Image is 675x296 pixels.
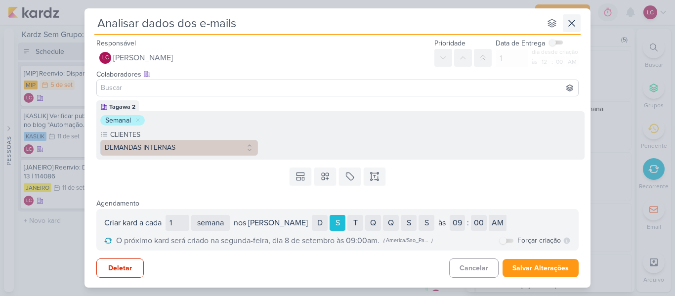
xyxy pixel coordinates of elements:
div: Tagawa 2 [109,102,135,111]
div: Domingo [312,215,328,231]
div: Terça-feira [347,215,363,231]
div: Sexta-feira [401,215,417,231]
div: Sábado [419,215,434,231]
div: Laís Costa [99,52,111,64]
label: Agendamento [96,199,139,208]
div: às [438,217,446,229]
div: ) [431,237,433,245]
label: Forçar criação [517,235,561,246]
label: CLIENTES [109,129,258,140]
button: Deletar [96,258,144,278]
div: Quarta-feira [365,215,381,231]
button: Salvar Alterações [503,259,579,277]
label: Responsável [96,39,136,47]
label: Data de Entrega [496,38,545,48]
label: Prioridade [434,39,465,47]
div: ( [383,237,385,245]
div: às [532,57,539,66]
button: LC [PERSON_NAME] [96,49,430,67]
button: DEMANDAS INTERNAS [100,140,258,156]
span: [PERSON_NAME] [113,52,173,64]
div: Segunda-feira [330,215,345,231]
p: LC [102,55,109,61]
div: : [551,57,553,66]
input: Kard Sem Título [94,14,541,32]
div: dia desde criação [532,48,579,56]
div: Semanal [105,115,131,126]
div: Colaboradores [96,69,579,80]
div: nos [PERSON_NAME] [234,217,308,229]
span: O próximo kard será criado na segunda-feira, dia 8 de setembro às 09:00am. [116,235,380,247]
input: Buscar [99,82,576,94]
div: Quinta-feira [383,215,399,231]
button: Cancelar [449,258,499,278]
div: : [467,217,469,229]
div: Criar kard a cada [104,217,162,229]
